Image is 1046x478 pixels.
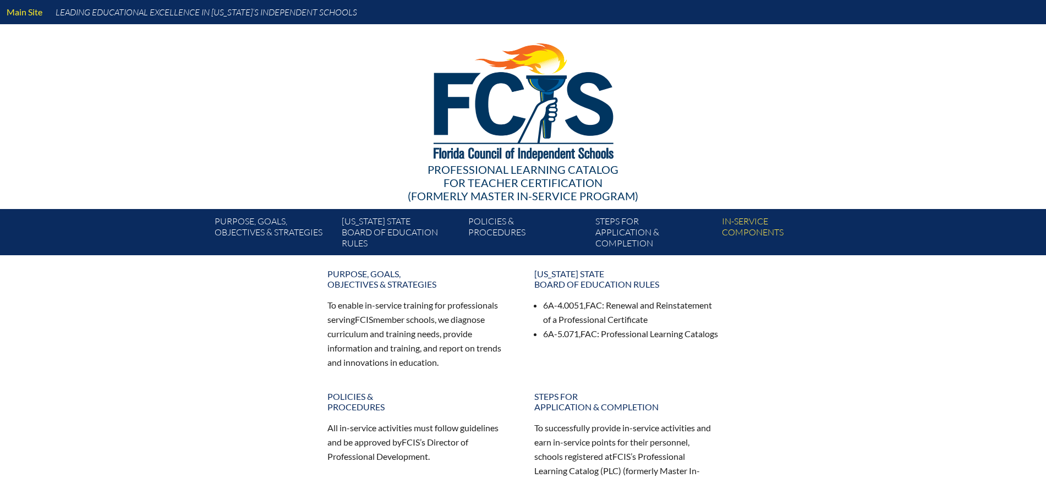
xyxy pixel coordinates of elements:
a: Purpose, goals,objectives & strategies [210,213,337,255]
span: FAC [585,300,602,310]
a: Main Site [2,4,47,19]
a: Steps forapplication & completion [528,387,726,416]
span: for Teacher Certification [443,176,603,189]
span: PLC [603,465,618,476]
span: FCIS [402,437,420,447]
span: FCIS [355,314,373,325]
span: FAC [580,328,597,339]
a: In-servicecomponents [718,213,844,255]
li: 6A-4.0051, : Renewal and Reinstatement of a Professional Certificate [543,298,719,327]
div: Professional Learning Catalog (formerly Master In-service Program) [206,163,840,202]
a: Policies &Procedures [321,387,519,416]
a: Policies &Procedures [464,213,590,255]
li: 6A-5.071, : Professional Learning Catalogs [543,327,719,341]
p: To enable in-service training for professionals serving member schools, we diagnose curriculum an... [327,298,512,369]
a: Purpose, goals,objectives & strategies [321,264,519,294]
a: [US_STATE] StateBoard of Education rules [337,213,464,255]
span: FCIS [612,451,631,461]
a: [US_STATE] StateBoard of Education rules [528,264,726,294]
p: All in-service activities must follow guidelines and be approved by ’s Director of Professional D... [327,421,512,464]
img: FCISlogo221.eps [409,24,637,174]
a: Steps forapplication & completion [591,213,718,255]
